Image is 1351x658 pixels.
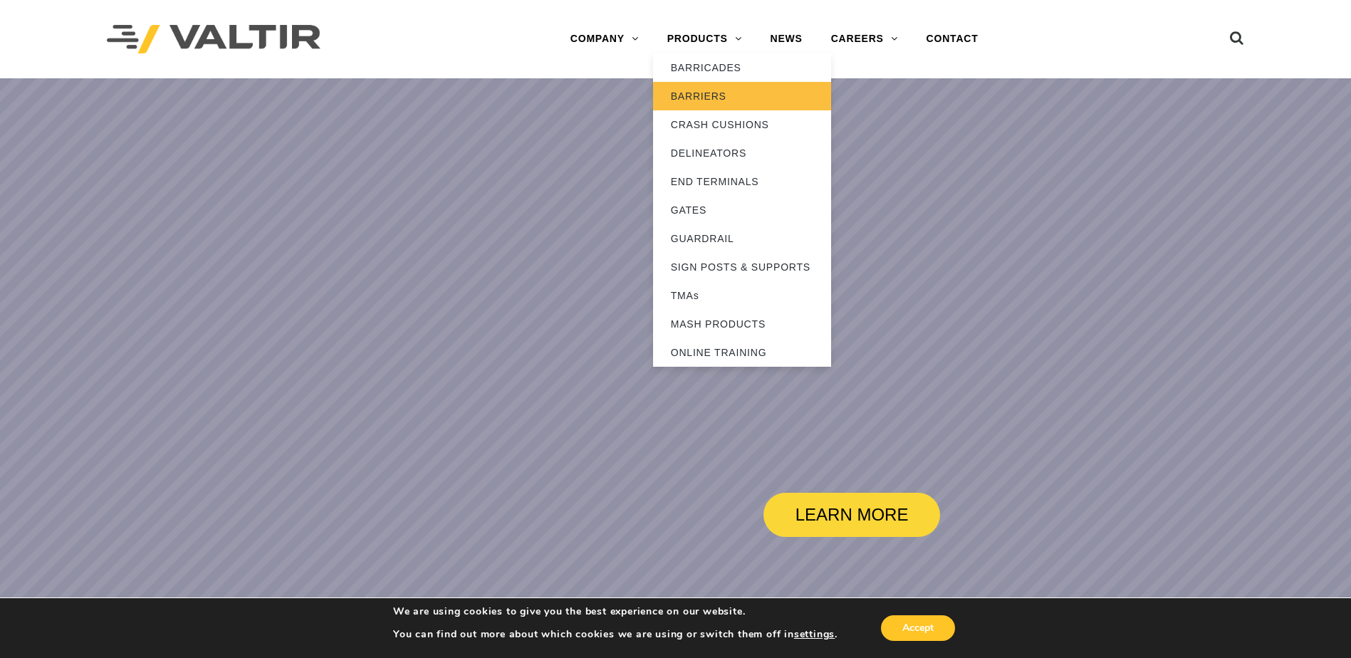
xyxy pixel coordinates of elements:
a: CAREERS [817,25,912,53]
p: You can find out more about which cookies we are using or switch them off in . [393,628,838,641]
p: We are using cookies to give you the best experience on our website. [393,605,838,618]
a: COMPANY [556,25,653,53]
a: BARRIERS [653,82,831,110]
a: TMAs [653,281,831,310]
a: GUARDRAIL [653,224,831,253]
img: Valtir [107,25,320,54]
a: END TERMINALS [653,167,831,196]
a: LEARN MORE [763,493,940,537]
a: MASH PRODUCTS [653,310,831,338]
button: Accept [881,615,955,641]
a: SIGN POSTS & SUPPORTS [653,253,831,281]
a: NEWS [756,25,817,53]
a: ONLINE TRAINING [653,338,831,367]
a: PRODUCTS [653,25,756,53]
a: CONTACT [912,25,993,53]
button: settings [794,628,835,641]
a: GATES [653,196,831,224]
a: BARRICADES [653,53,831,82]
a: DELINEATORS [653,139,831,167]
a: CRASH CUSHIONS [653,110,831,139]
